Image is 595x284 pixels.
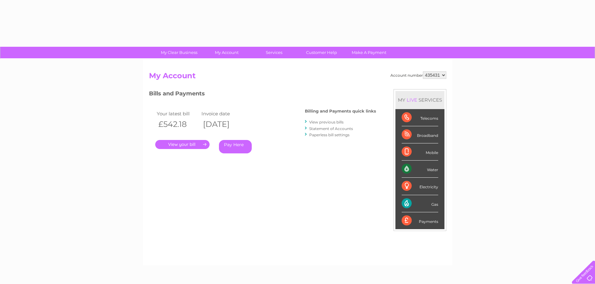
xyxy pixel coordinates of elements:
a: Services [248,47,300,58]
a: My Clear Business [153,47,205,58]
div: Water [402,161,438,178]
h2: My Account [149,71,446,83]
th: £542.18 [155,118,200,131]
div: Payments [402,212,438,229]
div: Mobile [402,143,438,161]
a: Statement of Accounts [309,126,353,131]
a: . [155,140,210,149]
div: Telecoms [402,109,438,126]
h4: Billing and Payments quick links [305,109,376,113]
a: Make A Payment [343,47,395,58]
a: Paperless bill settings [309,132,350,137]
div: Gas [402,195,438,212]
a: My Account [201,47,252,58]
th: [DATE] [200,118,245,131]
a: View previous bills [309,120,344,124]
h3: Bills and Payments [149,89,376,100]
div: Electricity [402,178,438,195]
div: Account number [390,71,446,79]
div: LIVE [405,97,419,103]
div: MY SERVICES [395,91,444,109]
td: Invoice date [200,109,245,118]
td: Your latest bill [155,109,200,118]
a: Pay Here [219,140,252,153]
a: Customer Help [296,47,347,58]
div: Broadband [402,126,438,143]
